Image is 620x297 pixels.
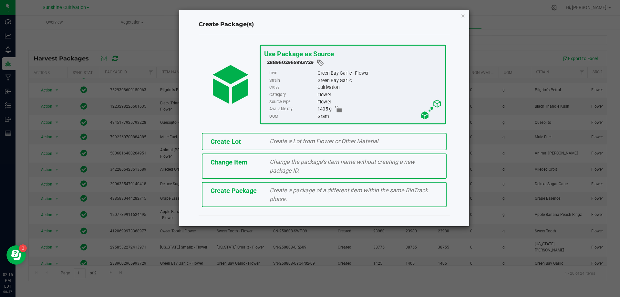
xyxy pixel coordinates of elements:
span: Create Lot [211,138,241,145]
label: Strain [269,77,316,84]
h4: Create Package(s) [199,20,450,29]
label: Source type [269,98,316,105]
iframe: Resource center unread badge [19,244,27,252]
label: Item [269,69,316,77]
span: Create Package [211,187,257,195]
label: Available qty [269,106,316,113]
span: Change the package’s item name without creating a new package ID. [270,158,415,174]
span: 1405 g [317,106,331,113]
div: Cultivation [317,84,441,91]
span: Create a Lot from Flower or Other Material. [270,138,380,144]
div: Gram [317,113,441,120]
label: Class [269,84,316,91]
span: Create a package of a different item within the same BioTrack phase. [270,187,428,202]
div: Green Bay Garlic [317,77,441,84]
div: Green Bay Garlic - Flower [317,69,441,77]
div: 2889602965993729 [267,59,442,67]
div: Flower [317,91,441,98]
iframe: Resource center [6,245,26,265]
label: Category [269,91,316,98]
div: Flower [317,98,441,105]
span: Change Item [211,158,247,166]
label: UOM [269,113,316,120]
span: Use Package as Source [264,50,334,58]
